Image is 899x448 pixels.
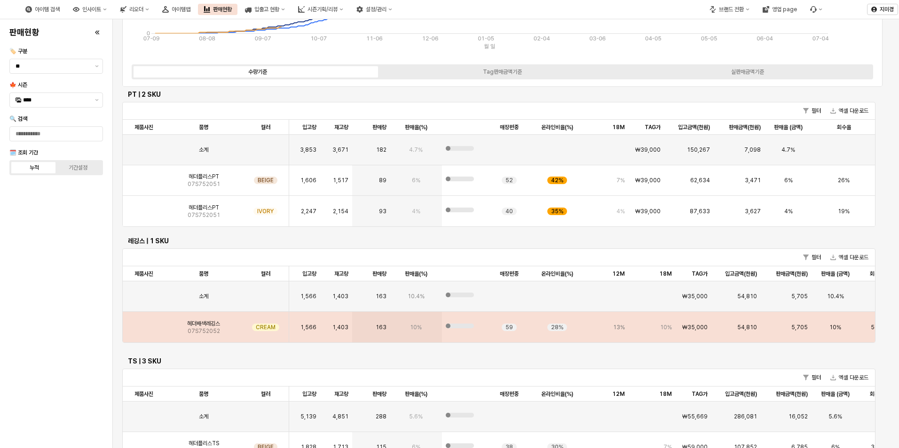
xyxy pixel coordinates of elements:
[300,146,316,154] span: 3,853
[199,146,208,154] span: 소계
[198,4,237,15] button: 판매현황
[334,390,348,398] span: 재고량
[541,124,573,131] span: 온라인비율(%)
[128,237,870,245] h6: 레깅스 | 1 SKU
[541,270,573,278] span: 온라인비율(%)
[829,324,841,331] span: 10%
[376,324,386,331] span: 163
[827,252,872,263] button: 엑셀 다운로드
[405,270,427,278] span: 판매율(%)
[799,105,825,116] button: 필터
[871,324,883,331] span: 56%
[500,124,519,131] span: 매장편중
[333,208,348,215] span: 2,154
[774,124,803,131] span: 판매율 (금액)
[213,6,232,13] div: 판매현황
[372,270,386,278] span: 판매량
[551,177,563,184] span: 42%
[189,173,219,180] span: 헤더플리스PT
[372,124,386,131] span: 판매량
[332,324,348,331] span: 1,403
[308,6,338,13] div: 시즌기획/리뷰
[128,357,870,365] h6: TS | 3 SKU
[199,390,208,398] span: 품명
[500,270,519,278] span: 매장편중
[682,413,708,420] span: ₩55,669
[379,177,386,184] span: 89
[13,163,56,172] label: 누적
[719,6,744,13] div: 브랜드 전환
[129,6,143,13] div: 리오더
[870,270,884,278] span: 회수율
[257,208,274,215] span: IVORY
[35,6,60,13] div: 아이템 검색
[505,324,513,331] span: 59
[635,177,661,184] span: ₩39,000
[300,177,316,184] span: 1,606
[128,90,870,99] h6: PT | 2 SKU
[333,177,348,184] span: 1,517
[258,177,274,184] span: BEIGE
[292,4,349,15] div: 시즌기획/리뷰
[409,413,423,420] span: 5.6%
[9,116,27,122] span: 🔍 검색
[725,390,757,398] span: 입고금액(천원)
[827,372,872,383] button: 엑셀 다운로드
[410,324,422,331] span: 10%
[302,270,316,278] span: 입고량
[757,4,803,15] button: 영업 page
[157,4,196,15] button: 아이템맵
[799,372,825,383] button: 필터
[188,211,220,219] span: 07S752051
[376,293,386,300] span: 163
[408,293,425,300] span: 10.4%
[366,6,386,13] div: 설정/관리
[645,124,661,131] span: TAG가
[20,4,65,15] button: 아이템 검색
[827,293,844,300] span: 10.4%
[744,146,761,154] span: 7,098
[505,177,513,184] span: 52
[134,390,153,398] span: 제품사진
[199,124,208,131] span: 품명
[69,164,87,171] div: 기간설정
[682,324,708,331] span: ₩35,000
[300,413,316,420] span: 5,139
[376,413,386,420] span: 288
[500,390,519,398] span: 매장편중
[82,6,101,13] div: 인사이트
[114,4,155,15] div: 리오더
[776,390,808,398] span: 판매금액(천원)
[67,4,112,15] button: 인사이트
[188,327,220,335] span: 07S752052
[405,124,427,131] span: 판매율(%)
[745,177,761,184] span: 3,471
[772,6,797,13] div: 영업 page
[239,4,291,15] button: 입출고 현황
[172,6,190,13] div: 아이템맵
[199,293,208,300] span: 소계
[9,82,27,88] span: 🍁 시즌
[821,270,850,278] span: 판매율 (금액)
[409,146,423,154] span: 4.7%
[332,413,348,420] span: 4,851
[379,208,386,215] span: 93
[301,208,316,215] span: 2,247
[791,293,808,300] span: 5,705
[828,413,842,420] span: 5.6%
[635,146,661,154] span: ₩39,000
[690,208,710,215] span: 87,633
[731,69,764,75] div: 실판매금액기준
[551,208,563,215] span: 35%
[189,204,219,211] span: 헤더플리스PT
[616,177,625,184] span: 7%
[737,293,757,300] span: 54,810
[261,124,270,131] span: 컬러
[187,320,220,327] span: 헤더배색레깅스
[612,270,625,278] span: 12M
[302,390,316,398] span: 입고량
[827,105,872,116] button: 엑셀 다운로드
[737,324,757,331] span: 54,810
